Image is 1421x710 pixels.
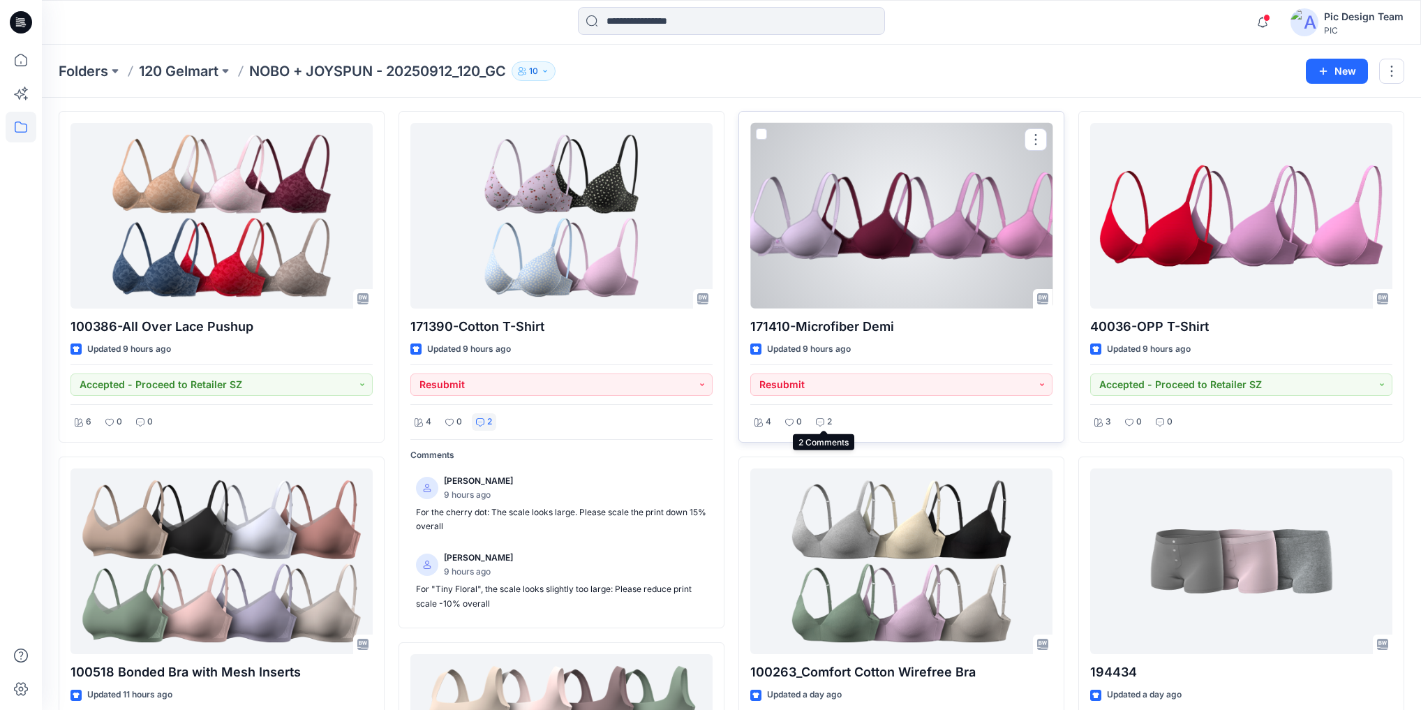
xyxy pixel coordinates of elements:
button: New [1306,59,1368,84]
svg: avatar [423,561,431,569]
a: 100263_Comfort Cotton Wirefree Bra [750,468,1052,654]
a: 171410-Microfiber Demi [750,123,1052,309]
a: Folders [59,61,108,81]
svg: avatar [423,484,431,492]
p: Comments [410,448,713,463]
p: 0 [796,415,802,429]
img: avatar [1290,8,1318,36]
p: 6 [86,415,91,429]
a: 100518 Bonded Bra with Mesh Inserts [70,468,373,654]
p: NOBO + JOYSPUN - 20250912_120_GC [249,61,506,81]
p: 171390-Cotton T-Shirt [410,317,713,336]
p: 4 [426,415,431,429]
div: Pic Design Team [1324,8,1404,25]
p: 0 [1136,415,1142,429]
a: [PERSON_NAME]9 hours agoFor "Tiny Floral", the scale looks slightly too large: Please reduce prin... [410,545,713,616]
p: [PERSON_NAME] [444,551,513,565]
p: For the cherry dot: The scale looks large. Please scale the print down 15% overall [416,505,707,534]
p: Updated 9 hours ago [767,342,851,357]
a: 120 Gelmart [139,61,218,81]
p: 0 [117,415,122,429]
p: 100263_Comfort Cotton Wirefree Bra [750,663,1052,682]
a: 100386-All Over Lace Pushup [70,123,373,309]
a: 40036-OPP T-Shirt [1090,123,1392,309]
p: Updated 9 hours ago [427,342,511,357]
p: 10 [529,64,538,79]
p: Updated 9 hours ago [87,342,171,357]
p: Updated a day ago [1107,688,1182,702]
p: 0 [456,415,462,429]
a: 171390-Cotton T-Shirt [410,123,713,309]
p: 0 [1167,415,1173,429]
p: Updated 9 hours ago [1107,342,1191,357]
p: 9 hours ago [444,488,513,503]
p: 194434 [1090,663,1392,682]
p: 2 [487,415,492,429]
p: Updated a day ago [767,688,842,702]
p: Updated 11 hours ago [87,688,172,702]
a: 194434 [1090,468,1392,654]
p: 171410-Microfiber Demi [750,317,1052,336]
p: 3 [1106,415,1111,429]
p: 40036-OPP T-Shirt [1090,317,1392,336]
p: [PERSON_NAME] [444,474,513,489]
p: 9 hours ago [444,565,513,579]
p: For "Tiny Floral", the scale looks slightly too large: Please reduce print scale -10% overall [416,582,707,611]
p: 4 [766,415,771,429]
p: 100386-All Over Lace Pushup [70,317,373,336]
p: 2 [827,415,832,429]
p: 0 [147,415,153,429]
p: 100518 Bonded Bra with Mesh Inserts [70,663,373,682]
a: [PERSON_NAME]9 hours agoFor the cherry dot: The scale looks large. Please scale the print down 15... [410,468,713,540]
button: 10 [512,61,556,81]
div: PIC [1324,25,1404,36]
